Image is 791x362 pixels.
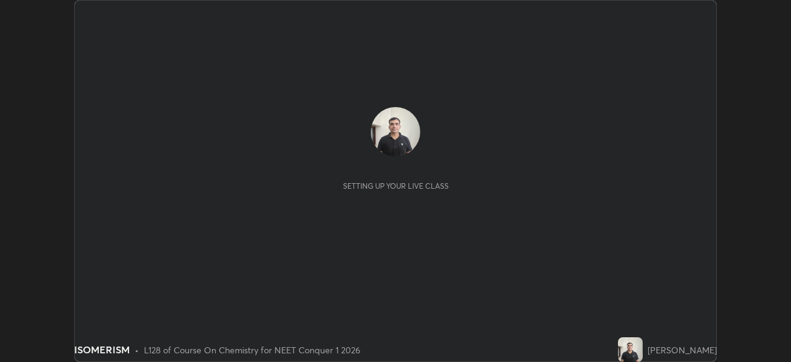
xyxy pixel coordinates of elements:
[343,181,449,191] div: Setting up your live class
[144,343,360,356] div: L128 of Course On Chemistry for NEET Conquer 1 2026
[618,337,643,362] img: e605a3dd99d141f69910996e3fdb51d1.jpg
[371,107,420,157] img: e605a3dd99d141f69910996e3fdb51d1.jpg
[74,342,130,357] div: ISOMERISM
[135,343,139,356] div: •
[648,343,717,356] div: [PERSON_NAME]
